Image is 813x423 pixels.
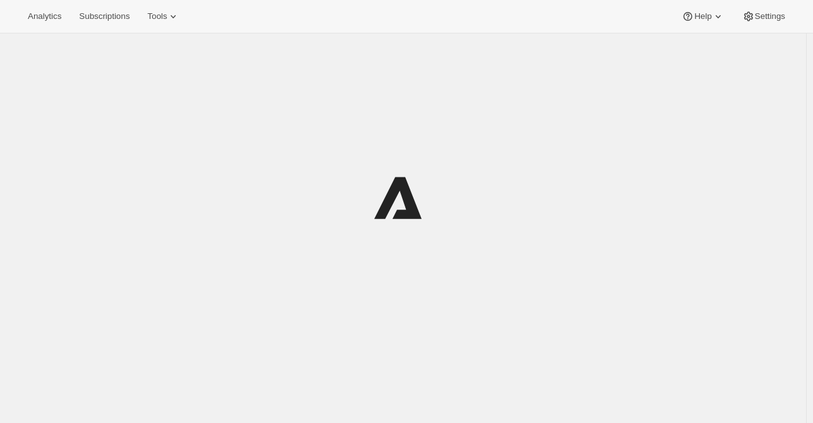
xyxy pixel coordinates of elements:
[755,11,785,21] span: Settings
[79,11,130,21] span: Subscriptions
[20,8,69,25] button: Analytics
[71,8,137,25] button: Subscriptions
[140,8,187,25] button: Tools
[674,8,731,25] button: Help
[28,11,61,21] span: Analytics
[735,8,793,25] button: Settings
[694,11,711,21] span: Help
[147,11,167,21] span: Tools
